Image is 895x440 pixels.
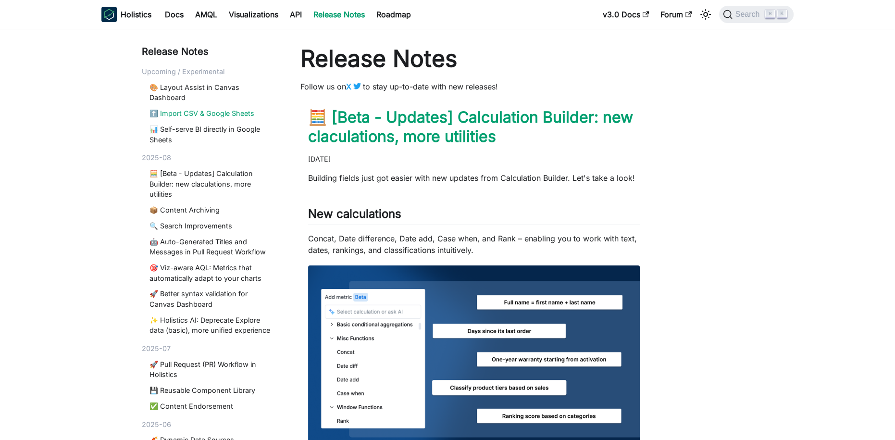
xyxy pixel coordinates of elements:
a: 🚀 Better syntax validation for Canvas Dashboard [149,289,273,309]
h2: New calculations [308,207,640,225]
button: Switch between dark and light mode (currently light mode) [698,7,713,22]
a: 💾 Reusable Component Library [149,385,273,396]
div: Upcoming / Experimental [142,66,277,77]
p: Concat, Date difference, Date add, Case when, and Rank – enabling you to work with text, dates, r... [308,233,640,256]
p: Follow us on to stay up-to-date with new releases! [300,81,647,92]
a: ✅ Content Endorsement [149,401,273,412]
a: ⬆️ Import CSV & Google Sheets [149,108,273,119]
div: Release Notes [142,44,277,59]
p: Building fields just got easier with new updates from Calculation Builder. Let's take a look! [308,172,640,184]
div: 2025-06 [142,419,277,430]
a: 🔍 Search Improvements [149,221,273,231]
time: [DATE] [308,155,331,163]
a: AMQL [189,7,223,22]
span: Search [733,10,766,19]
a: 🧮 [Beta - Updates] Calculation Builder: new claculations, more utilities [308,108,633,146]
h1: Release Notes [300,44,647,73]
a: 🎨 Layout Assist in Canvas Dashboard [149,82,273,103]
img: Holistics [101,7,117,22]
b: X [346,82,351,91]
a: 🤖 Auto-Generated Titles and Messages in Pull Request Workflow [149,237,273,257]
a: 📦 Content Archiving [149,205,273,215]
a: HolisticsHolistics [101,7,151,22]
div: 2025-08 [142,152,277,163]
a: Release Notes [308,7,371,22]
a: Forum [655,7,697,22]
a: 🚀 Pull Request (PR) Workflow in Holistics [149,359,273,380]
a: Visualizations [223,7,284,22]
a: 🎯 Viz-aware AQL: Metrics that automatically adapt to your charts [149,263,273,283]
kbd: K [777,10,787,18]
a: X [346,82,363,91]
button: Search (Command+K) [719,6,794,23]
nav: Blog recent posts navigation [142,44,277,440]
div: 2025-07 [142,343,277,354]
kbd: ⌘ [765,10,775,18]
a: API [284,7,308,22]
a: ✨ Holistics AI: Deprecate Explore data (basic), more unified experience [149,315,273,336]
b: Holistics [121,9,151,20]
a: Docs [159,7,189,22]
a: v3.0 Docs [597,7,655,22]
a: 📊 Self-serve BI directly in Google Sheets [149,124,273,145]
a: Roadmap [371,7,417,22]
a: 🧮 [Beta - Updates] Calculation Builder: new claculations, more utilities [149,168,273,200]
